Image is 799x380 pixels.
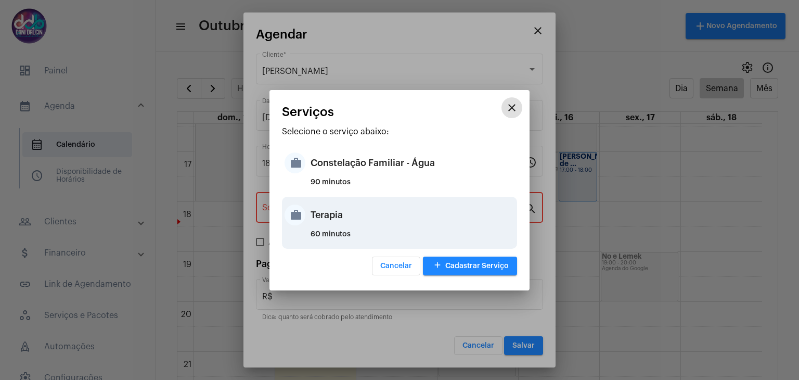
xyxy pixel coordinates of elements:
[423,257,517,275] button: Cadastrar Serviço
[285,205,305,225] mat-icon: work
[372,257,420,275] button: Cancelar
[431,259,444,273] mat-icon: add
[311,199,514,231] div: Terapia
[431,262,509,270] span: Cadastrar Serviço
[506,102,518,114] mat-icon: close
[311,179,514,194] div: 90 minutos
[282,127,517,136] p: Selecione o serviço abaixo:
[285,153,305,173] mat-icon: work
[380,262,412,270] span: Cancelar
[311,231,514,246] div: 60 minutos
[282,105,334,119] span: Serviços
[311,147,514,179] div: Constelação Familiar - Água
